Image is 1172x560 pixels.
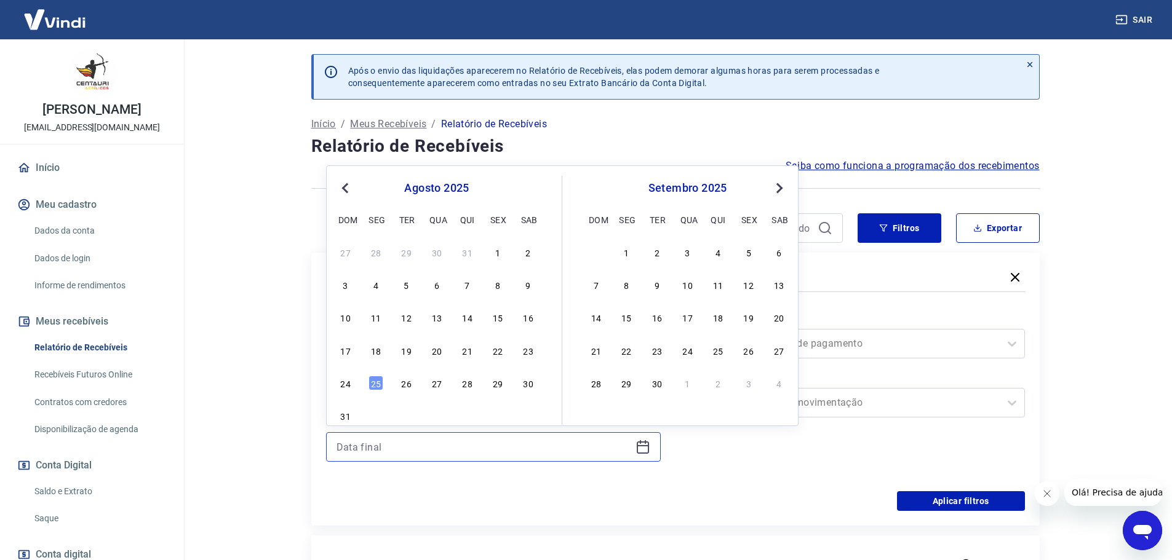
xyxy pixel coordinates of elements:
[619,376,634,390] div: Choose segunda-feira, 29 de setembro de 2025
[311,134,1040,159] h4: Relatório de Recebíveis
[338,181,353,195] button: Previous Month
[337,181,537,195] div: agosto 2025
[771,343,786,358] div: Choose sábado, 27 de setembro de 2025
[711,245,725,259] div: Choose quinta-feira, 4 de setembro de 2025
[337,243,537,425] div: month 2025-08
[338,343,353,358] div: Choose domingo, 17 de agosto de 2025
[693,312,1023,326] label: Forma de Pagamento
[460,277,475,292] div: Choose quinta-feira, 7 de agosto de 2025
[338,212,353,227] div: dom
[521,310,536,325] div: Choose sábado, 16 de agosto de 2025
[680,310,695,325] div: Choose quarta-feira, 17 de setembro de 2025
[30,218,169,243] a: Dados da conta
[460,408,475,423] div: Choose quinta-feira, 4 de setembro de 2025
[680,277,695,292] div: Choose quarta-feira, 10 de setembro de 2025
[429,212,444,227] div: qua
[858,213,941,243] button: Filtros
[399,343,414,358] div: Choose terça-feira, 19 de agosto de 2025
[369,245,383,259] div: Choose segunda-feira, 28 de julho de 2025
[680,245,695,259] div: Choose quarta-feira, 3 de setembro de 2025
[369,212,383,227] div: seg
[460,310,475,325] div: Choose quinta-feira, 14 de agosto de 2025
[24,121,160,134] p: [EMAIL_ADDRESS][DOMAIN_NAME]
[619,245,634,259] div: Choose segunda-feira, 1 de setembro de 2025
[350,117,426,132] a: Meus Recebíveis
[460,212,475,227] div: qui
[650,376,664,390] div: Choose terça-feira, 30 de setembro de 2025
[30,246,169,271] a: Dados de login
[42,103,141,116] p: [PERSON_NAME]
[460,245,475,259] div: Choose quinta-feira, 31 de julho de 2025
[30,335,169,360] a: Relatório de Recebíveis
[650,310,664,325] div: Choose terça-feira, 16 de setembro de 2025
[711,376,725,390] div: Choose quinta-feira, 2 de outubro de 2025
[650,212,664,227] div: ter
[399,310,414,325] div: Choose terça-feira, 12 de agosto de 2025
[399,277,414,292] div: Choose terça-feira, 5 de agosto de 2025
[399,245,414,259] div: Choose terça-feira, 29 de julho de 2025
[589,212,604,227] div: dom
[587,243,788,392] div: month 2025-09
[650,343,664,358] div: Choose terça-feira, 23 de setembro de 2025
[490,310,505,325] div: Choose sexta-feira, 15 de agosto de 2025
[771,310,786,325] div: Choose sábado, 20 de setembro de 2025
[741,277,756,292] div: Choose sexta-feira, 12 de setembro de 2025
[30,362,169,387] a: Recebíveis Futuros Online
[7,9,103,18] span: Olá! Precisa de ajuda?
[30,479,169,504] a: Saldo e Extrato
[619,277,634,292] div: Choose segunda-feira, 8 de setembro de 2025
[30,417,169,442] a: Disponibilização de agenda
[341,117,345,132] p: /
[429,343,444,358] div: Choose quarta-feira, 20 de agosto de 2025
[771,245,786,259] div: Choose sábado, 6 de setembro de 2025
[348,65,880,89] p: Após o envio das liquidações aparecerem no Relatório de Recebíveis, elas podem demorar algumas ho...
[589,277,604,292] div: Choose domingo, 7 de setembro de 2025
[521,343,536,358] div: Choose sábado, 23 de agosto de 2025
[619,343,634,358] div: Choose segunda-feira, 22 de setembro de 2025
[1035,481,1059,506] iframe: Fechar mensagem
[490,343,505,358] div: Choose sexta-feira, 22 de agosto de 2025
[399,408,414,423] div: Choose terça-feira, 2 de setembro de 2025
[338,376,353,390] div: Choose domingo, 24 de agosto de 2025
[30,506,169,531] a: Saque
[311,117,336,132] a: Início
[741,245,756,259] div: Choose sexta-feira, 5 de setembro de 2025
[490,212,505,227] div: sex
[429,245,444,259] div: Choose quarta-feira, 30 de julho de 2025
[15,452,169,479] button: Conta Digital
[711,212,725,227] div: qui
[619,310,634,325] div: Choose segunda-feira, 15 de setembro de 2025
[589,343,604,358] div: Choose domingo, 21 de setembro de 2025
[30,390,169,415] a: Contratos com credores
[650,277,664,292] div: Choose terça-feira, 9 de setembro de 2025
[711,277,725,292] div: Choose quinta-feira, 11 de setembro de 2025
[490,277,505,292] div: Choose sexta-feira, 8 de agosto de 2025
[431,117,436,132] p: /
[15,308,169,335] button: Meus recebíveis
[369,277,383,292] div: Choose segunda-feira, 4 de agosto de 2025
[680,212,695,227] div: qua
[399,212,414,227] div: ter
[521,277,536,292] div: Choose sábado, 9 de agosto de 2025
[338,310,353,325] div: Choose domingo, 10 de agosto de 2025
[1113,9,1157,31] button: Sair
[1064,479,1162,506] iframe: Mensagem da empresa
[771,212,786,227] div: sab
[771,376,786,390] div: Choose sábado, 4 de outubro de 2025
[369,408,383,423] div: Choose segunda-feira, 1 de setembro de 2025
[741,343,756,358] div: Choose sexta-feira, 26 de setembro de 2025
[521,376,536,390] div: Choose sábado, 30 de agosto de 2025
[589,310,604,325] div: Choose domingo, 14 de setembro de 2025
[30,273,169,298] a: Informe de rendimentos
[693,371,1023,385] label: Tipo de Movimentação
[369,310,383,325] div: Choose segunda-feira, 11 de agosto de 2025
[589,376,604,390] div: Choose domingo, 28 de setembro de 2025
[68,49,117,98] img: dd6b44d6-53e7-4c2f-acc0-25087f8ca7ac.jpeg
[587,181,788,195] div: setembro 2025
[711,343,725,358] div: Choose quinta-feira, 25 de setembro de 2025
[338,277,353,292] div: Choose domingo, 3 de agosto de 2025
[369,376,383,390] div: Choose segunda-feira, 25 de agosto de 2025
[680,343,695,358] div: Choose quarta-feira, 24 de setembro de 2025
